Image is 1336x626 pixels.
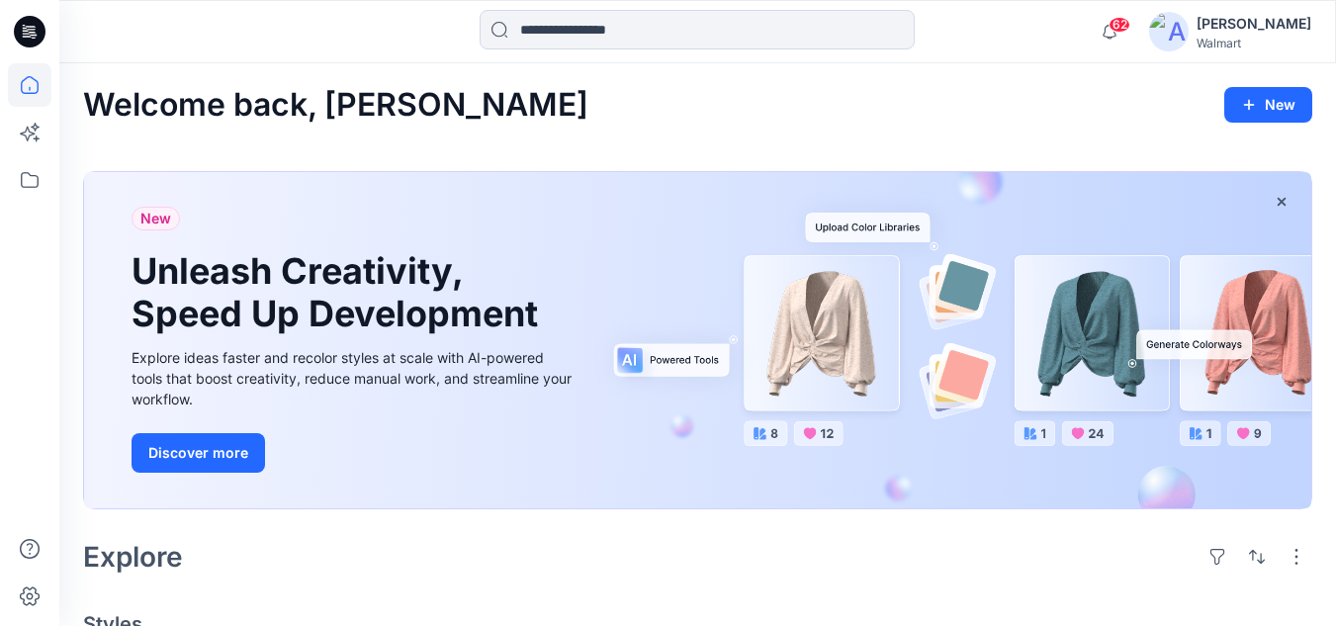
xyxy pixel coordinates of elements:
button: New [1224,87,1312,123]
span: 62 [1109,17,1130,33]
div: [PERSON_NAME] [1197,12,1311,36]
img: avatar [1149,12,1189,51]
button: Discover more [132,433,265,473]
span: New [140,207,171,230]
h1: Unleash Creativity, Speed Up Development [132,250,547,335]
div: Explore ideas faster and recolor styles at scale with AI-powered tools that boost creativity, red... [132,347,577,409]
a: Discover more [132,433,577,473]
h2: Welcome back, [PERSON_NAME] [83,87,588,124]
h2: Explore [83,541,183,573]
div: Walmart [1197,36,1311,50]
